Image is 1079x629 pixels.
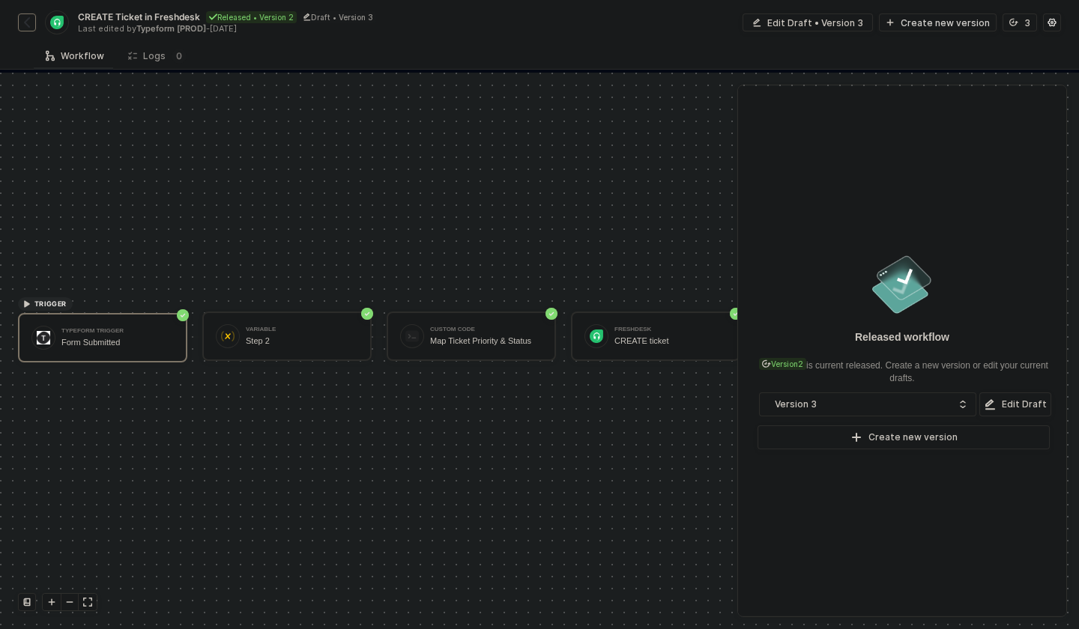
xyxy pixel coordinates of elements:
span: Typeform [PROD] [136,23,206,34]
div: Draft • Version 3 [300,11,376,23]
div: Last edited by - [DATE] [78,23,538,34]
span: icon-play [47,598,56,607]
span: icon-minus [65,598,74,607]
img: icon [590,329,603,343]
span: icon-edit [752,18,761,27]
div: Form Submitted [61,338,174,347]
div: Version 3 [775,396,951,413]
div: Workflow [46,50,104,62]
img: back [21,16,33,28]
span: icon-play [886,18,895,27]
img: icon [37,331,50,344]
img: icon [221,329,235,343]
span: icon-edit [984,398,996,410]
span: icon-versioning [1009,18,1018,27]
img: icon [405,329,419,343]
sup: 0 [172,49,187,64]
span: icon-settings [1048,18,1057,27]
button: Edit Draft • Version 3 [743,13,873,31]
span: icon-play [22,300,31,309]
div: Logs [128,49,187,64]
button: 3 [1003,13,1037,31]
div: CREATE ticket [614,336,727,346]
span: icon-success-page [730,308,742,320]
span: icon-success-page [361,308,373,320]
button: back [18,13,36,31]
div: Create new version [868,431,958,443]
img: integration-icon [50,16,63,29]
div: 3 [1024,16,1030,29]
div: Create new version [901,16,990,29]
div: Freshdesk [614,326,727,332]
div: Version 2 [759,358,806,370]
span: icon-versioning [762,359,771,368]
div: is current released. Create a new version or edit your current drafts. [756,350,1048,385]
span: icon-expand [83,598,92,607]
div: Typeform Trigger [61,328,174,334]
button: Create new version [879,13,997,31]
span: CREATE Ticket in Freshdesk [78,10,200,23]
button: Edit Draft [979,392,1051,416]
span: icon-play [850,431,862,443]
img: released.png [869,252,935,317]
div: Released workflow [855,329,949,344]
div: Map Ticket Priority & Status [430,336,542,346]
span: TRIGGER [34,298,67,310]
div: Variable [246,326,358,332]
div: Edit Draft [1002,398,1047,410]
div: Step 2 [246,336,358,346]
div: Custom Code [430,326,542,332]
button: Create new version [758,425,1050,449]
span: icon-success-page [177,309,189,321]
span: icon-edit [303,13,311,21]
div: Edit Draft • Version 3 [767,16,863,29]
span: icon-success-page [545,308,557,320]
div: Released • Version 2 [206,11,297,23]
